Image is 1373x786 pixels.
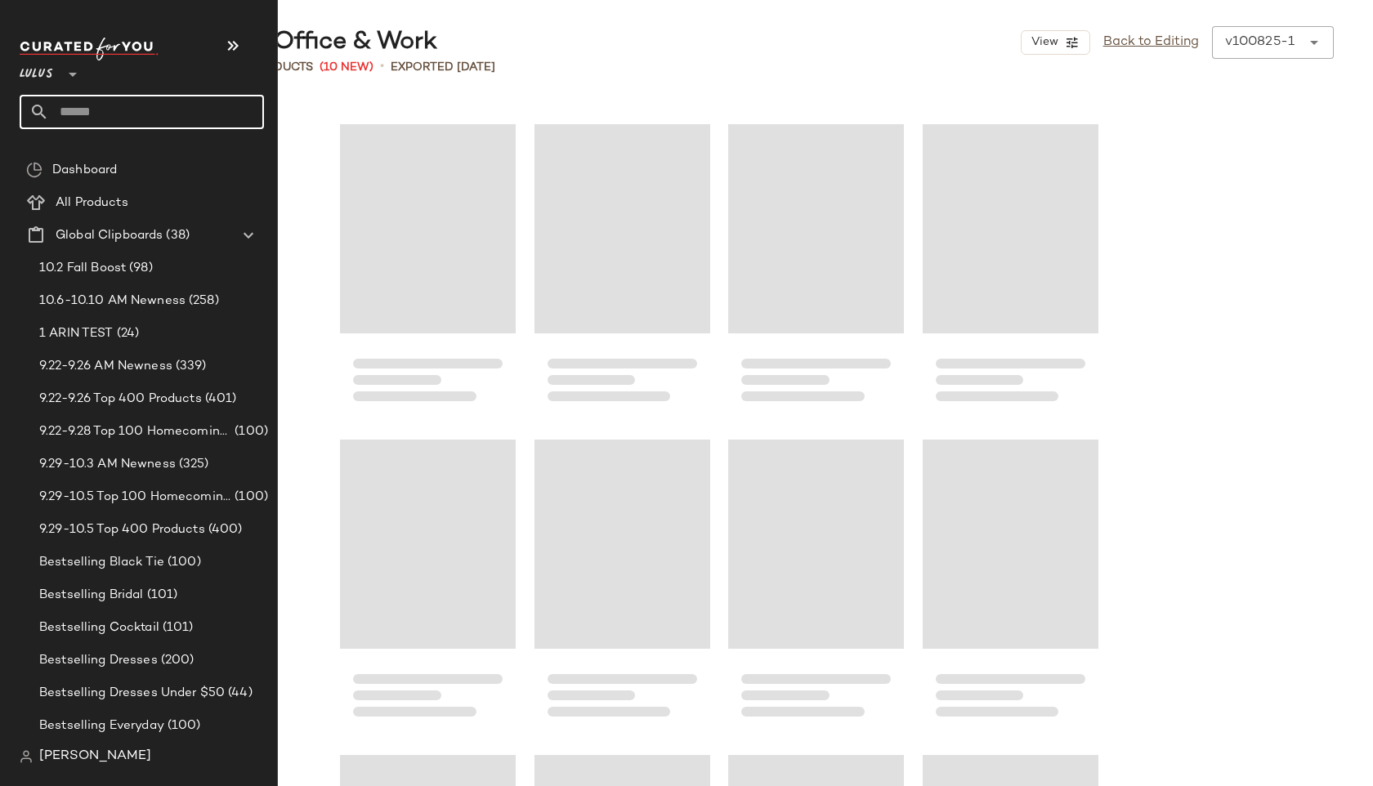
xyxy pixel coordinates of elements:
span: (258) [186,292,219,310]
span: (98) [126,259,153,278]
div: Loading... [534,433,710,735]
img: svg%3e [26,162,42,178]
div: Loading... [340,433,516,735]
div: Loading... [923,433,1098,735]
img: svg%3e [20,750,33,763]
span: (101) [144,586,178,605]
span: (44) [225,684,253,703]
span: 1 ARIN TEST [39,324,114,343]
span: Bestselling Everyday [39,717,164,735]
span: Bestselling Dresses [39,651,158,670]
span: (24) [114,324,140,343]
div: Loading... [728,118,904,420]
span: (101) [159,619,194,637]
span: Bestselling Bridal [39,586,144,605]
span: Dashboard [52,161,117,180]
span: (38) [163,226,190,245]
span: All Products [56,194,128,212]
div: v100825-1 [1225,33,1295,52]
span: (10 New) [320,59,373,76]
span: 9.29-10.3 AM Newness [39,455,176,474]
span: (339) [172,357,207,376]
span: 10.6-10.10 AM Newness [39,292,186,310]
span: 9.29-10.5 Top 400 Products [39,520,205,539]
span: Bestselling Black Tie [39,553,164,572]
span: Global Clipboards [56,226,163,245]
span: Lulus [20,56,53,85]
span: 9.22-9.26 AM Newness [39,357,172,376]
span: (400) [205,520,243,539]
span: [PERSON_NAME] [39,747,151,766]
div: Loading... [534,118,710,420]
span: 9.22-9.28 Top 100 Homecoming Dresses [39,422,231,441]
div: Loading... [340,118,516,420]
p: Exported [DATE] [391,59,495,76]
span: (100) [231,422,268,441]
img: cfy_white_logo.C9jOOHJF.svg [20,38,159,60]
span: 9.29-10.5 Top 100 Homecoming Products [39,488,231,507]
span: (200) [158,651,195,670]
span: (401) [202,390,237,409]
span: (100) [164,553,201,572]
span: (100) [164,717,201,735]
span: (100) [231,488,268,507]
div: Loading... [923,118,1098,420]
a: Back to Editing [1103,33,1199,52]
div: Loading... [728,433,904,735]
span: View [1030,36,1058,49]
span: Bestselling Dresses Under $50 [39,684,225,703]
span: (325) [176,455,209,474]
span: 9.22-9.26 Top 400 Products [39,390,202,409]
span: • [380,57,384,77]
span: Bestselling Cocktail [39,619,159,637]
button: View [1021,30,1089,55]
span: 10.2 Fall Boost [39,259,126,278]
